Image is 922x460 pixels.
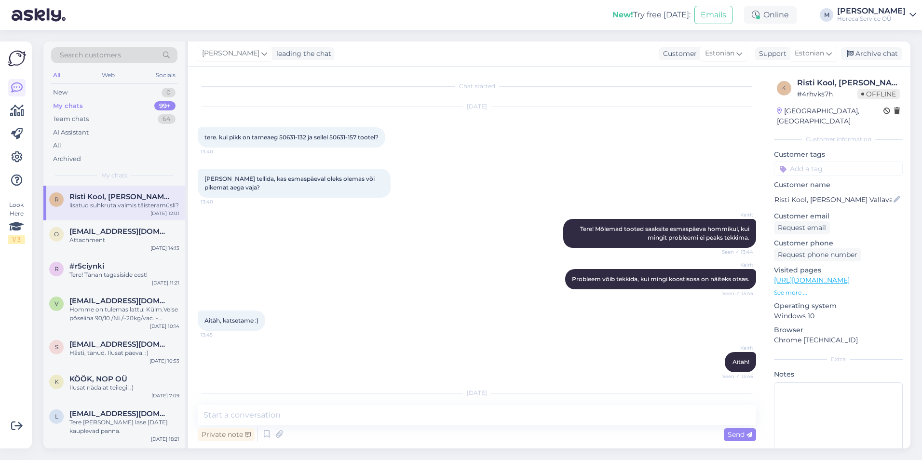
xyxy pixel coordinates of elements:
span: tere. kui pikk on tarneaeg 50631-132 ja sellel 50631-157 tootel? [204,134,379,141]
div: [DATE] 7:09 [151,392,179,399]
div: All [51,69,62,81]
span: 13:40 [201,198,237,205]
div: Risti Kool, [PERSON_NAME] Vallavalitsus [797,77,900,89]
span: Estonian [795,48,824,59]
span: [PERSON_NAME] [202,48,259,59]
div: [DATE] [198,102,756,111]
div: [DATE] 18:21 [151,435,179,443]
span: l [55,413,58,420]
div: Chat started [198,82,756,91]
p: See more ... [774,288,903,297]
span: #r5ciynki [69,262,104,271]
div: All [53,141,61,150]
div: Ilusat nädalat teilegi! :) [69,383,179,392]
div: [PERSON_NAME] [837,7,906,15]
div: Private note [198,428,255,441]
button: Emails [694,6,732,24]
div: [DATE] [198,389,756,397]
span: s [55,343,58,351]
div: [DATE] 10:14 [150,323,179,330]
span: Kairit [717,261,753,269]
div: Team chats [53,114,89,124]
p: Notes [774,369,903,379]
div: # 4rhvks7h [797,89,857,99]
span: K [54,378,59,385]
p: Customer phone [774,238,903,248]
div: Request email [774,221,830,234]
div: Look Here [8,201,25,244]
div: Archived [53,154,81,164]
span: Aitäh! [732,358,749,365]
div: Web [100,69,117,81]
div: Archive chat [841,47,902,60]
span: Kairit [717,344,753,352]
span: Aitäh, katsetame :) [204,317,258,324]
span: Kairit [717,211,753,218]
div: Customer [659,49,697,59]
div: Tere [PERSON_NAME] lase [DATE] kauplevad panna. [69,418,179,435]
div: 64 [158,114,176,124]
img: Askly Logo [8,49,26,68]
div: Try free [DATE]: [612,9,691,21]
p: Windows 10 [774,311,903,321]
span: [PERSON_NAME] tellida, kas esmaspäeval oleks olemas või pikemat aega vaja? [204,175,376,191]
span: v [54,300,58,307]
span: Search customers [60,50,121,60]
div: Online [744,6,797,24]
span: 4 [782,84,786,92]
div: Request phone number [774,248,861,261]
p: Customer name [774,180,903,190]
a: [PERSON_NAME]Horeca Service OÜ [837,7,916,23]
div: My chats [53,101,83,111]
div: M [820,8,833,22]
div: [DATE] 12:01 [150,210,179,217]
div: Socials [154,69,177,81]
span: o [54,230,59,238]
span: laagrikool.moldre@daily.ee [69,409,170,418]
div: Support [755,49,786,59]
div: [DATE] 14:13 [150,244,179,252]
a: [URL][DOMAIN_NAME] [774,276,850,284]
div: Homme on tulemas lattu: Külm.Veise põseliha 90/10 /NL/~20kg/vac. - pakendi suurus 2-2,5kg. Teile ... [69,305,179,323]
div: [DATE] 10:53 [149,357,179,365]
p: Chrome [TECHNICAL_ID] [774,335,903,345]
span: r [54,265,59,272]
span: Estonian [705,48,734,59]
span: R [54,196,59,203]
div: 0 [162,88,176,97]
div: Tere! Tänan tagasiside eest! [69,271,179,279]
span: Send [728,430,752,439]
div: Attachment [69,236,179,244]
span: 13:40 [201,148,237,155]
span: My chats [101,171,127,180]
p: Customer tags [774,149,903,160]
span: Seen ✓ 13:44 [717,248,753,256]
span: Seen ✓ 13:46 [717,373,753,380]
p: Browser [774,325,903,335]
div: AI Assistant [53,128,89,137]
div: New [53,88,68,97]
div: Extra [774,355,903,364]
span: vita-jax@mail.ru [69,297,170,305]
p: Visited pages [774,265,903,275]
span: siirakgetter@gmail.com [69,340,170,349]
div: Hästi, tänud. Ilusat päeva! :) [69,349,179,357]
div: Customer information [774,135,903,144]
p: Customer email [774,211,903,221]
div: leading the chat [272,49,331,59]
div: 1 / 3 [8,235,25,244]
div: [GEOGRAPHIC_DATA], [GEOGRAPHIC_DATA] [777,106,883,126]
b: New! [612,10,633,19]
span: Probleem võib tekkida, kui mingi koostisosa on näiteks otsas. [572,275,749,283]
div: 99+ [154,101,176,111]
div: [DATE] 11:21 [152,279,179,286]
p: Operating system [774,301,903,311]
span: Risti Kool, Lääne-Harju Vallavalitsus [69,192,170,201]
div: lisatud suhkruta valmis täisteramüsli? [69,201,179,210]
span: Tere! Mõlemad tooted saaksite esmaspäeva hommikul, kui mingit probleemi ei peaks tekkima. [580,225,751,241]
span: 13:45 [201,331,237,338]
span: Seen ✓ 13:45 [717,290,753,297]
input: Add name [774,194,892,205]
div: Horeca Service OÜ [837,15,906,23]
span: KÖÖK, NOP OÜ [69,375,127,383]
